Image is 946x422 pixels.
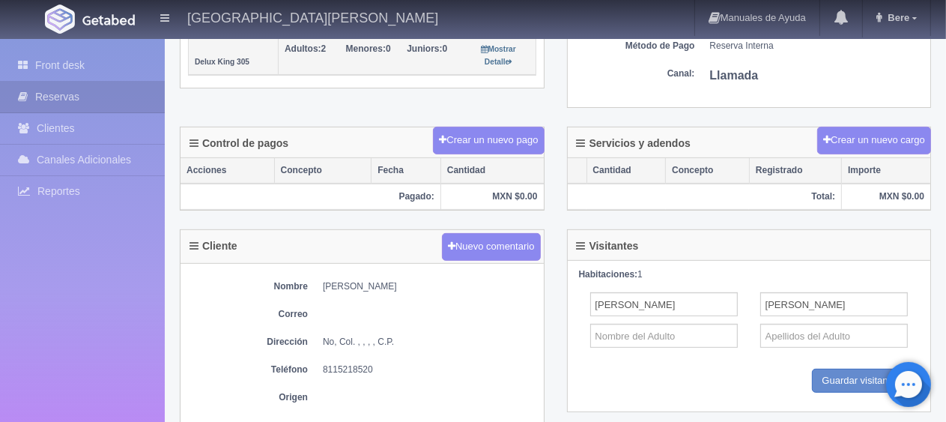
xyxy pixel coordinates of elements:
[440,184,543,210] th: MXN $0.00
[760,324,908,348] input: Apellidos del Adulto
[187,7,438,26] h4: [GEOGRAPHIC_DATA][PERSON_NAME]
[323,364,536,376] dd: 8115218520
[482,43,516,67] a: Mostrar Detalle
[749,158,841,184] th: Registrado
[442,233,541,261] button: Nuevo comentario
[884,12,909,23] span: Bere
[372,158,441,184] th: Fecha
[568,184,842,210] th: Total:
[586,158,666,184] th: Cantidad
[346,43,391,54] span: 0
[842,184,930,210] th: MXN $0.00
[188,308,308,321] dt: Correo
[181,184,440,210] th: Pagado:
[195,58,249,66] small: Delux King 305
[189,241,237,252] h4: Cliente
[666,158,750,184] th: Concepto
[812,369,912,394] input: Guardar visitantes
[82,14,135,25] img: Getabed
[842,158,930,184] th: Importe
[323,336,536,349] dd: No, Col. , , , , C.P.
[577,241,639,252] h4: Visitantes
[440,158,543,184] th: Cantidad
[575,40,695,52] dt: Método de Pago
[323,280,536,293] dd: [PERSON_NAME]
[188,364,308,376] dt: Teléfono
[181,158,274,184] th: Acciones
[433,127,544,154] button: Crear un nuevo pago
[710,69,759,82] b: Llamada
[188,391,308,404] dt: Origen
[482,45,516,66] small: Mostrar Detalle
[188,336,308,349] dt: Dirección
[407,43,447,54] span: 0
[285,43,321,54] strong: Adultos:
[346,43,386,54] strong: Menores:
[590,324,738,348] input: Nombre del Adulto
[579,269,638,280] strong: Habitaciones:
[188,280,308,293] dt: Nombre
[189,138,288,149] h4: Control de pagos
[590,292,738,316] input: Nombre del Adulto
[274,158,372,184] th: Concepto
[817,127,931,154] button: Crear un nuevo cargo
[575,67,695,80] dt: Canal:
[710,40,924,52] dd: Reserva Interna
[760,292,908,316] input: Apellidos del Adulto
[285,43,326,54] span: 2
[577,138,691,149] h4: Servicios y adendos
[407,43,442,54] strong: Juniors:
[45,4,75,34] img: Getabed
[579,268,920,281] div: 1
